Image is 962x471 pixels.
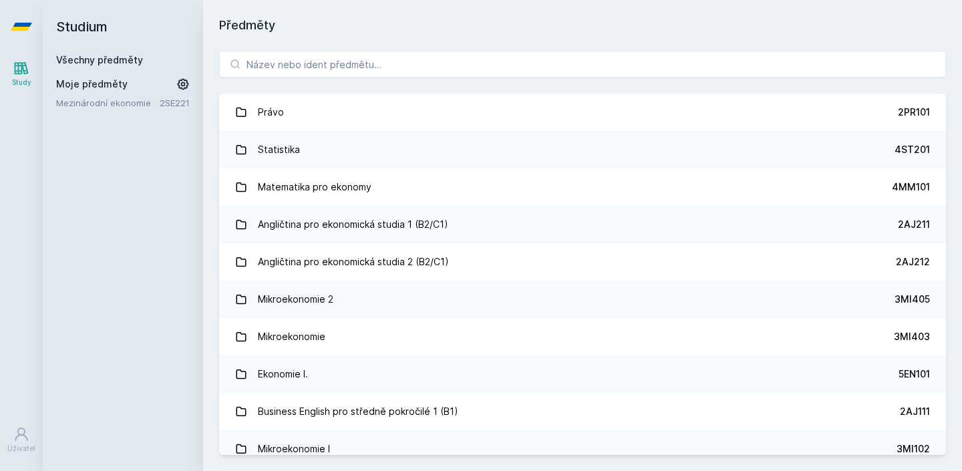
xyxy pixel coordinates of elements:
[895,293,930,306] div: 3MI405
[219,131,946,168] a: Statistika 4ST201
[892,180,930,194] div: 4MM101
[896,255,930,269] div: 2AJ212
[56,96,160,110] a: Mezinárodní ekonomie
[258,286,333,313] div: Mikroekonomie 2
[895,143,930,156] div: 4ST201
[219,430,946,468] a: Mikroekonomie I 3MI102
[56,77,128,91] span: Moje předměty
[899,367,930,381] div: 5EN101
[897,442,930,456] div: 3MI102
[219,16,946,35] h1: Předměty
[219,355,946,393] a: Ekonomie I. 5EN101
[160,98,190,108] a: 2SE221
[258,436,330,462] div: Mikroekonomie I
[219,281,946,318] a: Mikroekonomie 2 3MI405
[258,323,325,350] div: Mikroekonomie
[258,174,371,200] div: Matematika pro ekonomy
[219,318,946,355] a: Mikroekonomie 3MI403
[258,398,458,425] div: Business English pro středně pokročilé 1 (B1)
[219,393,946,430] a: Business English pro středně pokročilé 1 (B1) 2AJ111
[56,54,143,65] a: Všechny předměty
[894,330,930,343] div: 3MI403
[219,243,946,281] a: Angličtina pro ekonomická studia 2 (B2/C1) 2AJ212
[258,249,449,275] div: Angličtina pro ekonomická studia 2 (B2/C1)
[219,206,946,243] a: Angličtina pro ekonomická studia 1 (B2/C1) 2AJ211
[900,405,930,418] div: 2AJ111
[258,99,284,126] div: Právo
[7,444,35,454] div: Uživatel
[258,211,448,238] div: Angličtina pro ekonomická studia 1 (B2/C1)
[219,168,946,206] a: Matematika pro ekonomy 4MM101
[12,77,31,88] div: Study
[3,420,40,460] a: Uživatel
[219,94,946,131] a: Právo 2PR101
[898,106,930,119] div: 2PR101
[3,53,40,94] a: Study
[258,136,300,163] div: Statistika
[898,218,930,231] div: 2AJ211
[219,51,946,77] input: Název nebo ident předmětu…
[258,361,308,387] div: Ekonomie I.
